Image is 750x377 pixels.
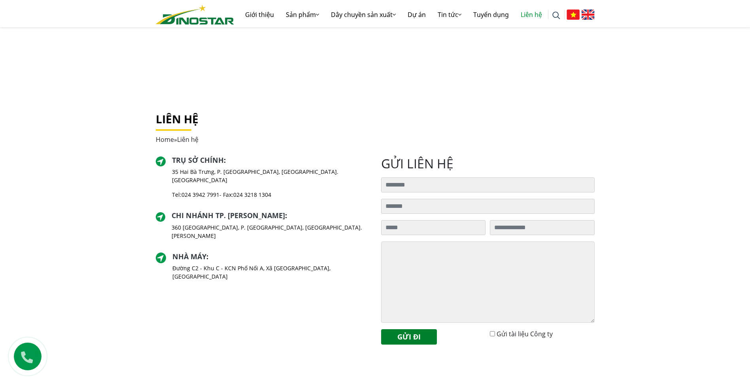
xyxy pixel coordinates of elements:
[172,211,369,220] h2: :
[177,135,198,144] span: Liên hệ
[181,191,219,198] a: 024 3942 7991
[172,190,369,199] p: Tel: - Fax:
[156,135,198,144] span: »
[156,156,166,167] img: directer
[172,211,285,220] a: Chi nhánh TP. [PERSON_NAME]
[552,11,560,19] img: search
[325,2,402,27] a: Dây chuyền sản xuất
[172,253,369,261] h2: :
[381,156,595,171] h2: gửi liên hệ
[156,135,174,144] a: Home
[497,329,553,339] label: Gửi tài liệu Công ty
[239,2,280,27] a: Giới thiệu
[172,156,369,165] h2: :
[515,2,548,27] a: Liên hệ
[172,155,224,165] a: Trụ sở chính
[402,2,432,27] a: Dự án
[432,2,467,27] a: Tin tức
[172,223,369,240] p: 360 [GEOGRAPHIC_DATA], P. [GEOGRAPHIC_DATA], [GEOGRAPHIC_DATA]. [PERSON_NAME]
[582,9,595,20] img: English
[567,9,580,20] img: Tiếng Việt
[156,212,165,222] img: directer
[172,168,369,184] p: 35 Hai Bà Trưng, P. [GEOGRAPHIC_DATA], [GEOGRAPHIC_DATA]. [GEOGRAPHIC_DATA]
[467,2,515,27] a: Tuyển dụng
[156,253,166,263] img: directer
[156,5,234,25] img: logo
[172,252,206,261] a: Nhà máy
[172,264,369,281] p: Đường C2 - Khu C - KCN Phố Nối A, Xã [GEOGRAPHIC_DATA], [GEOGRAPHIC_DATA]
[156,113,595,126] h1: Liên hệ
[381,329,437,345] button: Gửi đi
[280,2,325,27] a: Sản phẩm
[233,191,271,198] a: 024 3218 1304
